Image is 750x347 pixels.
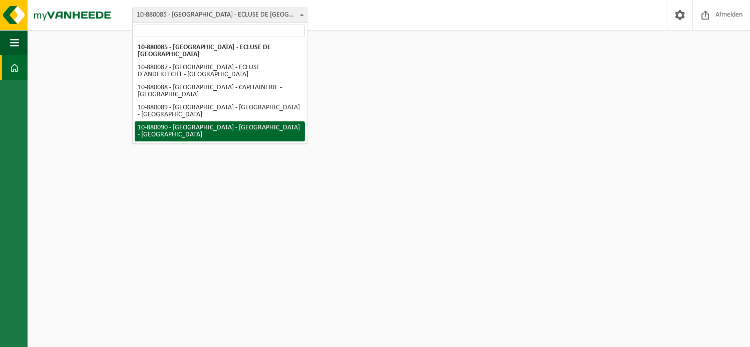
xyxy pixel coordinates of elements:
[132,8,307,23] span: 10-880085 - PORT DE BRUXELLES - ECLUSE DE MOLENBEEK - MOLENBEEK-SAINT-JEAN
[133,8,307,22] span: 10-880085 - PORT DE BRUXELLES - ECLUSE DE MOLENBEEK - MOLENBEEK-SAINT-JEAN
[135,101,305,121] li: 10-880089 - [GEOGRAPHIC_DATA] - [GEOGRAPHIC_DATA] - [GEOGRAPHIC_DATA]
[135,121,305,141] li: 10-880090 - [GEOGRAPHIC_DATA] - [GEOGRAPHIC_DATA] - [GEOGRAPHIC_DATA]
[135,41,305,61] li: 10-880085 - [GEOGRAPHIC_DATA] - ECLUSE DE [GEOGRAPHIC_DATA]
[135,61,305,81] li: 10-880087 - [GEOGRAPHIC_DATA] - ECLUSE D'ANDERLECHT - [GEOGRAPHIC_DATA]
[135,81,305,101] li: 10-880088 - [GEOGRAPHIC_DATA] - CAPITAINERIE - [GEOGRAPHIC_DATA]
